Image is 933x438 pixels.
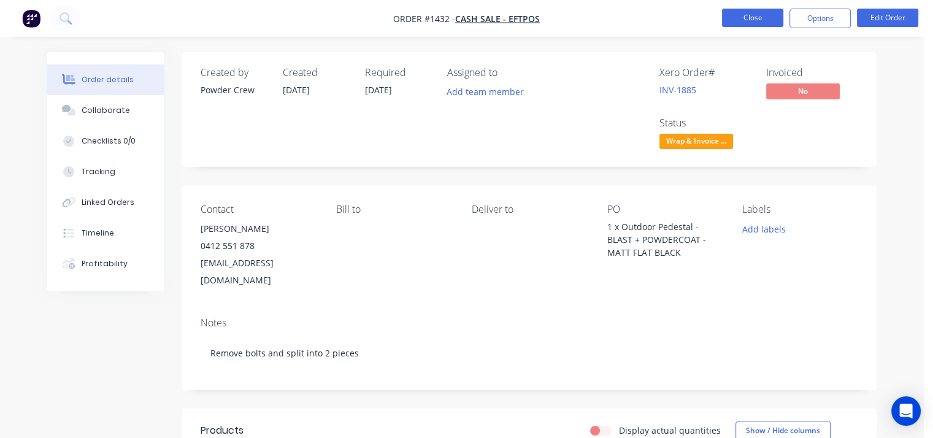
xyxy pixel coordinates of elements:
button: Add labels [735,220,792,237]
div: Products [201,423,244,438]
button: Add team member [440,83,531,100]
button: Add team member [447,83,531,100]
div: Powder Crew [201,83,268,96]
span: Wrap & Invoice ... [659,134,733,149]
div: PO [607,204,723,215]
img: Factory [22,9,40,28]
button: Timeline [47,218,164,248]
span: [DATE] [365,84,392,96]
div: Collaborate [82,105,130,116]
div: Order details [82,74,134,85]
div: [PERSON_NAME]0412 551 878[EMAIL_ADDRESS][DOMAIN_NAME] [201,220,317,289]
div: Bill to [336,204,452,215]
button: Linked Orders [47,187,164,218]
span: [DATE] [283,84,310,96]
div: [EMAIL_ADDRESS][DOMAIN_NAME] [201,255,317,289]
div: Profitability [82,258,128,269]
span: No [766,83,840,99]
span: Order #1432 - [393,13,455,25]
div: [PERSON_NAME] [201,220,317,237]
div: Xero Order # [659,67,751,79]
div: Tracking [82,166,115,177]
button: Order details [47,64,164,95]
div: Invoiced [766,67,858,79]
div: Checklists 0/0 [82,136,136,147]
div: Notes [201,317,858,329]
div: Created by [201,67,268,79]
div: Deliver to [472,204,588,215]
button: Checklists 0/0 [47,126,164,156]
div: Timeline [82,228,114,239]
button: Wrap & Invoice ... [659,134,733,152]
div: Required [365,67,432,79]
button: Close [722,9,783,27]
label: Display actual quantities [619,424,721,437]
button: Profitability [47,248,164,279]
a: INV-1885 [659,84,696,96]
a: Cash Sale - EFTPOS [455,13,540,25]
button: Tracking [47,156,164,187]
button: Edit Order [857,9,918,27]
div: Assigned to [447,67,570,79]
div: Labels [742,204,858,215]
div: 0412 551 878 [201,237,317,255]
div: Linked Orders [82,197,134,208]
div: Open Intercom Messenger [891,396,921,426]
div: Contact [201,204,317,215]
div: Remove bolts and split into 2 pieces [201,334,858,372]
div: Status [659,117,751,129]
button: Collaborate [47,95,164,126]
div: Created [283,67,350,79]
button: Options [789,9,851,28]
div: 1 x Outdoor Pedestal - BLAST + POWDERCOAT - MATT FLAT BLACK [607,220,723,259]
